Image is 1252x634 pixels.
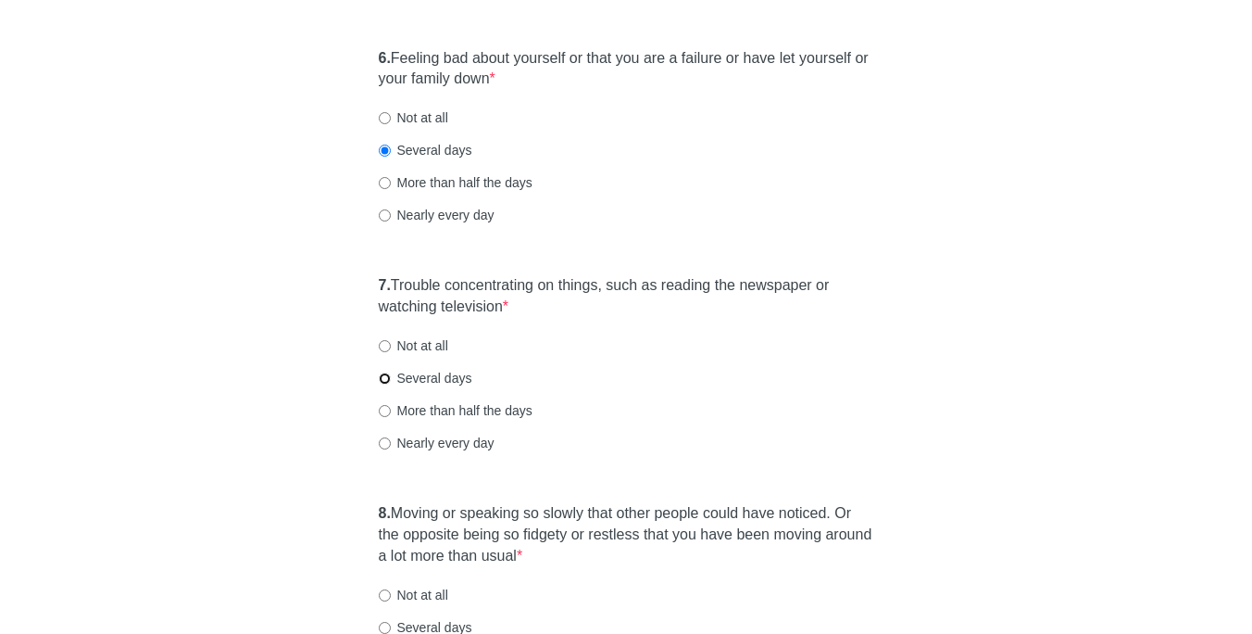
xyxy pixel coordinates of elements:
label: Nearly every day [379,206,495,224]
label: Not at all [379,336,448,355]
input: Not at all [379,112,391,124]
input: Not at all [379,590,391,602]
input: Nearly every day [379,437,391,450]
label: More than half the days [379,401,532,420]
label: Nearly every day [379,434,495,452]
strong: 7. [379,277,391,293]
label: Feeling bad about yourself or that you are a failure or have let yourself or your family down [379,48,874,91]
input: Several days [379,622,391,634]
label: Moving or speaking so slowly that other people could have noticed. Or the opposite being so fidge... [379,503,874,567]
input: Several days [379,145,391,157]
input: Nearly every day [379,209,391,222]
label: Several days [379,369,472,387]
label: Not at all [379,108,448,127]
input: More than half the days [379,177,391,189]
label: Several days [379,141,472,159]
strong: 6. [379,50,391,66]
label: Trouble concentrating on things, such as reading the newspaper or watching television [379,275,874,318]
label: Not at all [379,586,448,604]
input: More than half the days [379,405,391,417]
strong: 8. [379,505,391,521]
label: More than half the days [379,173,532,192]
input: Not at all [379,340,391,352]
input: Several days [379,373,391,385]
